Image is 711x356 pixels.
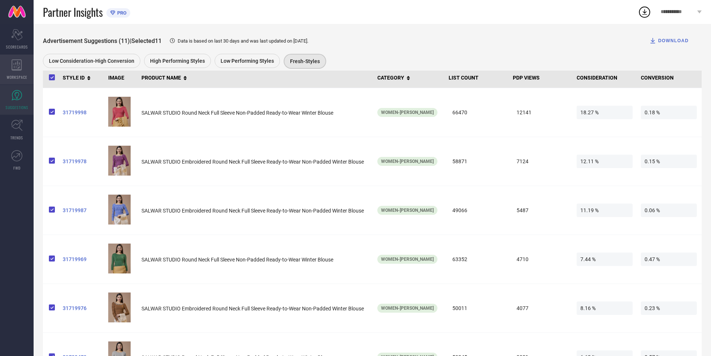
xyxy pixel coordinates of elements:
span: 0.47 % [641,253,697,266]
span: SALWAR STUDIO Round Neck Full Sleeve Non-Padded Ready-to-Wear Winter Blouse [141,257,333,263]
img: NK2IMR4X_145776d0d1c548c2a68458aa14c09998.jpg [108,244,131,273]
span: 5487 [513,204,569,217]
span: Selected 11 [131,37,162,44]
span: Women-[PERSON_NAME] [381,306,434,311]
span: 63352 [449,253,505,266]
span: 0.15 % [641,155,697,168]
span: Low Consideration-High Conversion [49,58,134,64]
span: 4710 [513,253,569,266]
span: Women-[PERSON_NAME] [381,208,434,213]
th: IMAGE [105,67,138,88]
span: SALWAR STUDIO Embroidered Round Neck Full Sleeve Ready-to-Wear Non-Padded Winter Blouse [141,306,364,312]
a: 31719976 [63,305,102,311]
th: CONSIDERATION [574,67,637,88]
span: Data is based on last 30 days and was last updated on [DATE] . [178,38,308,44]
span: 7124 [513,155,569,168]
img: vcG2JqO6_ab40407c4c9b4593bd5b4b9a9840a68c.jpg [108,97,131,127]
th: CONVERSION [638,67,702,88]
th: CATEGORY [374,67,446,88]
span: TRENDS [10,135,23,140]
span: 0.06 % [641,204,697,217]
span: SUGGESTIONS [6,105,28,110]
a: 31719998 [63,109,102,115]
img: Li0OUPo4_dd2fc18c7b5e4f2c9291da92fd14dc19.jpg [108,195,131,225]
span: 8.16 % [577,301,633,315]
span: 4077 [513,301,569,315]
span: FWD [13,165,21,171]
span: Low Performing Styles [221,58,274,64]
span: Women-[PERSON_NAME] [381,110,434,115]
div: DOWNLOAD [649,37,689,44]
span: 7.44 % [577,253,633,266]
a: 31719969 [63,256,102,262]
span: 18.27 % [577,106,633,119]
span: 0.23 % [641,301,697,315]
span: 49066 [449,204,505,217]
span: Women-[PERSON_NAME] [381,257,434,262]
span: 11.19 % [577,204,633,217]
span: SCORECARDS [6,44,28,50]
div: Open download list [638,5,651,19]
span: High Performing Styles [150,58,205,64]
a: 31719987 [63,207,102,213]
img: g9saA1Mg_8c2791a70ab149f7bc19a14cf06a1899.jpg [108,292,131,322]
span: Partner Insights [43,4,103,20]
th: LIST COUNT [446,67,509,88]
img: VaC1Wyl8_bcc3a62115e24080b6896d508d79d1f3.jpg [108,146,131,176]
th: STYLE ID [60,67,105,88]
span: PRO [115,10,127,16]
span: Women-[PERSON_NAME] [381,159,434,164]
span: 0.18 % [641,106,697,119]
span: | [130,37,131,44]
span: 12.11 % [577,155,633,168]
span: 50011 [449,301,505,315]
span: WORKSPACE [7,74,27,80]
span: Fresh-Styles [290,58,320,64]
span: 12141 [513,106,569,119]
th: PRODUCT NAME [138,67,374,88]
span: SALWAR STUDIO Round Neck Full Sleeve Non-Padded Ready-to-Wear Winter Blouse [141,110,333,116]
th: PDP VIEWS [510,67,574,88]
span: SALWAR STUDIO Embroidered Round Neck Full Sleeve Ready-to-Wear Non-Padded Winter Blouse [141,159,364,165]
span: 66470 [449,106,505,119]
a: 31719978 [63,158,102,164]
span: Advertisement Suggestions (11) [43,37,130,44]
span: 58871 [449,155,505,168]
span: SALWAR STUDIO Embroidered Round Neck Full Sleeve Ready-to-Wear Non-Padded Winter Blouse [141,208,364,214]
button: DOWNLOAD [640,33,698,48]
